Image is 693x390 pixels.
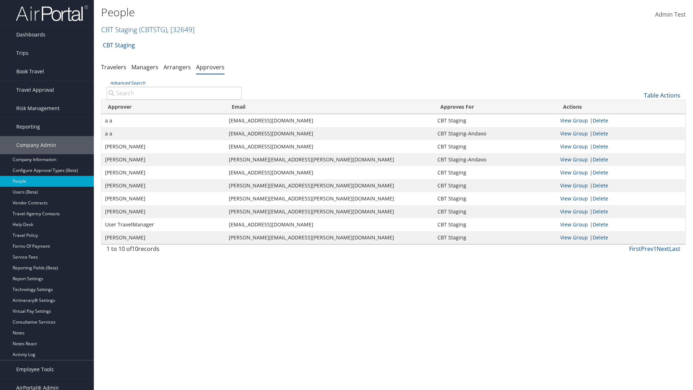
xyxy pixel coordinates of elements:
[131,63,158,71] a: Managers
[101,114,225,127] td: a a
[560,169,588,176] a: View Approver's Group
[16,118,40,136] span: Reporting
[655,10,686,18] span: Admin Test
[434,140,557,153] td: CBT Staging
[106,87,242,100] input: Advanced Search
[110,80,145,86] a: Advanced Search
[560,221,588,228] a: View Approver's Group
[106,244,242,257] div: 1 to 10 of records
[225,140,434,153] td: [EMAIL_ADDRESS][DOMAIN_NAME]
[434,218,557,231] td: CBT Staging
[225,114,434,127] td: [EMAIL_ADDRESS][DOMAIN_NAME]
[629,245,641,253] a: First
[434,192,557,205] td: CBT Staging
[101,63,126,71] a: Travelers
[560,117,588,124] a: View Approver's Group
[557,218,685,231] td: |
[593,221,608,228] a: Delete
[560,234,588,241] a: View Approver's Group
[16,360,54,378] span: Employee Tools
[16,99,60,117] span: Risk Management
[101,5,491,20] h1: People
[101,218,225,231] td: User TravelManager
[225,218,434,231] td: [EMAIL_ADDRESS][DOMAIN_NAME]
[557,127,685,140] td: |
[593,169,608,176] a: Delete
[557,100,685,114] th: Actions
[557,231,685,244] td: |
[225,205,434,218] td: [PERSON_NAME][EMAIL_ADDRESS][PERSON_NAME][DOMAIN_NAME]
[16,62,44,81] span: Book Travel
[434,179,557,192] td: CBT Staging
[101,231,225,244] td: [PERSON_NAME]
[434,166,557,179] td: CBT Staging
[16,5,88,22] img: airportal-logo.png
[644,91,680,99] a: Table Actions
[593,182,608,189] a: Delete
[560,130,588,137] a: View Approver's Group
[196,63,225,71] a: Approvers
[225,192,434,205] td: [PERSON_NAME][EMAIL_ADDRESS][PERSON_NAME][DOMAIN_NAME]
[225,100,434,114] th: Email: activate to sort column ascending
[593,130,608,137] a: Delete
[167,25,195,34] span: , [ 32649 ]
[653,245,657,253] a: 1
[101,153,225,166] td: [PERSON_NAME]
[434,231,557,244] td: CBT Staging
[164,63,191,71] a: Arrangers
[101,140,225,153] td: [PERSON_NAME]
[557,166,685,179] td: |
[557,192,685,205] td: |
[434,153,557,166] td: CBT Staging-Andavo
[225,166,434,179] td: [EMAIL_ADDRESS][DOMAIN_NAME]
[560,182,588,189] a: View Approver's Group
[101,166,225,179] td: [PERSON_NAME]
[101,192,225,205] td: [PERSON_NAME]
[103,38,135,52] a: CBT Staging
[560,143,588,150] a: View Approver's Group
[101,205,225,218] td: [PERSON_NAME]
[434,100,557,114] th: Approves For: activate to sort column ascending
[593,143,608,150] a: Delete
[101,179,225,192] td: [PERSON_NAME]
[225,127,434,140] td: [EMAIL_ADDRESS][DOMAIN_NAME]
[655,4,686,26] a: Admin Test
[16,26,45,44] span: Dashboards
[593,195,608,202] a: Delete
[560,195,588,202] a: View Approver's Group
[16,44,29,62] span: Trips
[434,205,557,218] td: CBT Staging
[132,245,138,253] span: 10
[641,245,653,253] a: Prev
[657,245,669,253] a: Next
[560,208,588,215] a: View Approver's Group
[434,114,557,127] td: CBT Staging
[434,127,557,140] td: CBT Staging-Andavo
[16,81,54,99] span: Travel Approval
[593,234,608,241] a: Delete
[16,136,56,154] span: Company Admin
[101,100,225,114] th: Approver: activate to sort column descending
[557,179,685,192] td: |
[225,179,434,192] td: [PERSON_NAME][EMAIL_ADDRESS][PERSON_NAME][DOMAIN_NAME]
[593,117,608,124] a: Delete
[139,25,167,34] span: ( CBTSTG )
[225,231,434,244] td: [PERSON_NAME][EMAIL_ADDRESS][PERSON_NAME][DOMAIN_NAME]
[557,140,685,153] td: |
[557,153,685,166] td: |
[557,114,685,127] td: |
[101,127,225,140] td: a a
[669,245,680,253] a: Last
[557,205,685,218] td: |
[225,153,434,166] td: [PERSON_NAME][EMAIL_ADDRESS][PERSON_NAME][DOMAIN_NAME]
[593,156,608,163] a: Delete
[101,25,195,34] a: CBT Staging
[560,156,588,163] a: View Approver's Group
[593,208,608,215] a: Delete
